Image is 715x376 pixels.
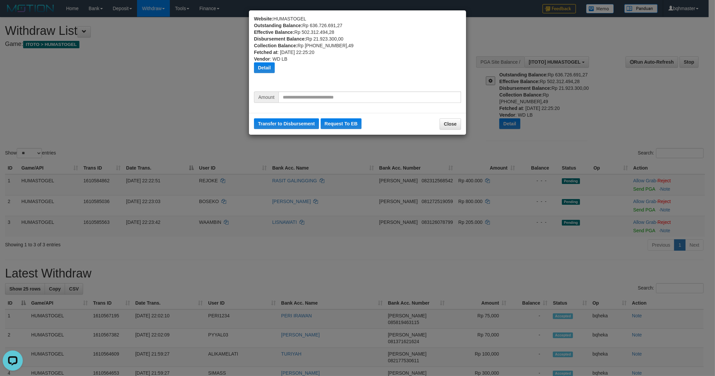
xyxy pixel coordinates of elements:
[254,91,278,103] span: Amount
[3,3,23,23] button: Open LiveChat chat widget
[254,36,306,42] b: Disbursement Balance:
[254,43,298,48] b: Collection Balance:
[254,118,319,129] button: Transfer to Disbursement
[254,62,275,73] button: Detail
[254,29,295,35] b: Effective Balance:
[254,50,277,55] b: Fetched at
[254,16,273,21] b: Website:
[254,15,461,91] div: HUMASTOGEL Rp 636.726.691,27 Rp 502.312.494,28 Rp 21.923.300,00 Rp [PHONE_NUMBER],49 : [DATE] 22:...
[254,23,303,28] b: Outstanding Balance:
[440,118,461,130] button: Close
[321,118,362,129] button: Request To EB
[254,56,270,62] b: Vendor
